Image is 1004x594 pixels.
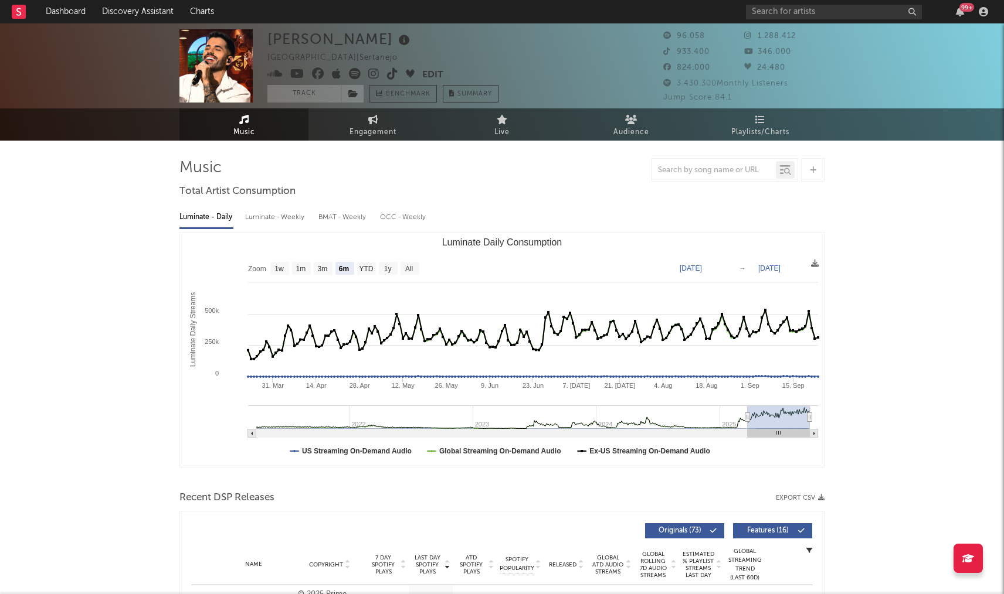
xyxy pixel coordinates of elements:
[309,561,343,568] span: Copyright
[179,207,233,227] div: Luminate - Daily
[215,560,292,569] div: Name
[741,382,759,389] text: 1. Sep
[696,108,825,141] a: Playlists/Charts
[233,125,255,139] span: Music
[245,207,307,227] div: Luminate - Weekly
[384,265,392,273] text: 1y
[318,265,328,273] text: 3m
[652,166,776,175] input: Search by song name or URL
[359,265,373,273] text: YTD
[637,551,669,579] span: Global Rolling 7D Audio Streams
[645,523,724,538] button: Originals(73)
[523,382,544,389] text: 23. Jun
[350,382,370,389] text: 28. Apr
[959,3,974,12] div: 99 +
[500,555,534,573] span: Spotify Popularity
[179,108,308,141] a: Music
[956,7,964,16] button: 99+
[727,547,762,582] div: Global Streaming Trend (Last 60D)
[613,125,649,139] span: Audience
[733,523,812,538] button: Features(16)
[663,48,710,56] span: 933.400
[405,265,413,273] text: All
[392,382,415,389] text: 12. May
[318,207,368,227] div: BMAT - Weekly
[592,554,624,575] span: Global ATD Audio Streams
[267,29,413,49] div: [PERSON_NAME]
[368,554,399,575] span: 7 Day Spotify Plays
[782,382,805,389] text: 15. Sep
[663,32,705,40] span: 96.058
[302,447,412,455] text: US Streaming On-Demand Audio
[680,264,702,272] text: [DATE]
[267,51,411,65] div: [GEOGRAPHIC_DATA] | Sertanejo
[437,108,567,141] a: Live
[739,264,746,272] text: →
[180,233,824,467] svg: Luminate Daily Consumption
[308,108,437,141] a: Engagement
[443,85,498,103] button: Summary
[758,264,781,272] text: [DATE]
[549,561,576,568] span: Released
[369,85,437,103] a: Benchmark
[663,94,732,101] span: Jump Score: 84.1
[696,382,717,389] text: 18. Aug
[189,292,197,367] text: Luminate Daily Streams
[306,382,327,389] text: 14. Apr
[205,307,219,314] text: 500k
[744,32,796,40] span: 1.288.412
[422,68,443,83] button: Edit
[653,527,707,534] span: Originals ( 73 )
[663,64,710,71] span: 824.000
[442,237,562,247] text: Luminate Daily Consumption
[744,48,791,56] span: 346.000
[215,370,219,377] text: 0
[654,382,672,389] text: 4. Aug
[776,494,825,501] button: Export CSV
[456,554,487,575] span: ATD Spotify Plays
[481,382,498,389] text: 9. Jun
[563,382,591,389] text: 7. [DATE]
[179,491,274,505] span: Recent DSP Releases
[457,91,492,97] span: Summary
[248,265,266,273] text: Zoom
[435,382,459,389] text: 26. May
[744,64,785,71] span: 24.480
[741,527,795,534] span: Features ( 16 )
[350,125,396,139] span: Engagement
[604,382,635,389] text: 21. [DATE]
[262,382,284,389] text: 31. Mar
[746,5,922,19] input: Search for artists
[731,125,789,139] span: Playlists/Charts
[339,265,349,273] text: 6m
[567,108,696,141] a: Audience
[439,447,561,455] text: Global Streaming On-Demand Audio
[205,338,219,345] text: 250k
[380,207,427,227] div: OCC - Weekly
[682,551,714,579] span: Estimated % Playlist Streams Last Day
[494,125,510,139] span: Live
[386,87,430,101] span: Benchmark
[412,554,443,575] span: Last Day Spotify Plays
[296,265,306,273] text: 1m
[589,447,710,455] text: Ex-US Streaming On-Demand Audio
[663,80,788,87] span: 3.430.300 Monthly Listeners
[274,265,284,273] text: 1w
[267,85,341,103] button: Track
[179,185,296,199] span: Total Artist Consumption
